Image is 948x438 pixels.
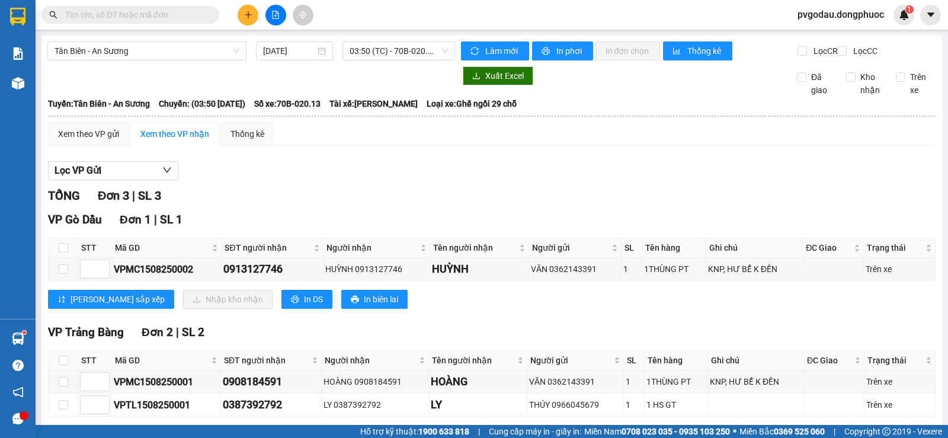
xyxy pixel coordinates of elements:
span: SL 2 [182,325,204,339]
span: Tân Biên - An Sương [55,42,239,60]
td: VPMC1508250001 [112,370,221,394]
span: Người nhận [325,354,417,367]
span: Người gửi [532,241,609,254]
button: Lọc VP Gửi [48,161,178,180]
span: Chuyến: (03:50 [DATE]) [159,97,245,110]
button: caret-down [920,5,941,25]
span: | [176,325,179,339]
input: 15/08/2025 [263,44,316,57]
span: Lọc VP Gửi [55,163,101,178]
button: printerIn biên lai [341,290,408,309]
span: In phơi [556,44,584,57]
th: SL [622,238,643,258]
div: HUỲNH 0913127746 [325,263,428,276]
span: message [12,413,24,424]
div: VĂN 0362143391 [531,263,619,276]
td: LY [429,394,527,417]
th: Tên hàng [642,238,706,258]
input: Tìm tên, số ĐT hoặc mã đơn [65,8,205,21]
img: solution-icon [12,47,24,60]
span: SĐT người nhận [224,354,309,367]
span: In biên lai [364,293,398,306]
span: Trạng thái [867,241,923,254]
span: Đơn 1 [120,213,151,226]
div: Trên xe [866,375,933,388]
div: Xem theo VP gửi [58,127,119,140]
div: 1THÙNG PT [646,375,706,388]
span: Trên xe [905,71,936,97]
span: TỔNG [48,188,80,203]
button: sort-ascending[PERSON_NAME] sắp xếp [48,290,174,309]
div: HOÀNG [431,373,525,390]
span: Làm mới [485,44,520,57]
span: plus [244,11,252,19]
img: icon-new-feature [899,9,909,20]
span: Đơn 2 [142,325,173,339]
span: | [132,188,135,203]
span: [PERSON_NAME] sắp xếp [71,293,165,306]
span: sync [470,47,481,56]
span: Miền Nam [584,425,730,438]
button: downloadXuất Excel [463,66,533,85]
td: VPTL1508250001 [112,394,221,417]
span: Trạng thái [867,354,923,367]
span: In DS [304,293,323,306]
span: Kho nhận [856,71,886,97]
td: HUỲNH [430,258,529,281]
span: file-add [271,11,280,19]
span: Miền Bắc [739,425,825,438]
span: 03:50 (TC) - 70B-020.13 [350,42,447,60]
div: THÚY 0966045679 [529,398,622,411]
span: sort-ascending [57,295,66,305]
span: printer [542,47,552,56]
div: 0913127746 [223,261,321,277]
span: SL 1 [160,213,182,226]
span: aim [299,11,307,19]
button: bar-chartThống kê [663,41,732,60]
span: printer [291,295,299,305]
div: 1 [623,263,640,276]
span: Mã GD [115,354,209,367]
span: ĐC Giao [806,241,851,254]
div: KNP, HƯ BỂ K ĐỀN [710,375,802,388]
span: down [162,165,172,175]
span: Lọc CC [848,44,879,57]
span: search [49,11,57,19]
button: printerIn DS [281,290,332,309]
th: STT [78,238,112,258]
td: 0387392792 [221,394,322,417]
div: 1 HS GT [646,398,706,411]
span: | [478,425,480,438]
img: logo-vxr [10,8,25,25]
div: VPMC1508250002 [114,262,219,277]
span: SĐT người nhận [225,241,310,254]
div: VPMC1508250001 [114,375,219,389]
span: pvgodau.dongphuoc [788,7,893,22]
span: Lọc CR [809,44,840,57]
span: Mã GD [115,241,209,254]
th: Ghi chú [708,351,804,370]
div: 1 [626,398,642,411]
div: LY [431,397,525,413]
button: aim [293,5,313,25]
sup: 1 [23,331,26,334]
div: VPTL1508250001 [114,398,219,413]
img: warehouse-icon [12,77,24,89]
div: VĂN 0362143391 [529,375,622,388]
strong: 1900 633 818 [418,427,469,436]
span: VP Trảng Bàng [48,325,124,339]
strong: 0708 023 035 - 0935 103 250 [622,427,730,436]
div: HOÀNG 0908184591 [324,375,427,388]
button: In đơn chọn [596,41,661,60]
b: Tuyến: Tân Biên - An Sương [48,99,150,108]
th: Ghi chú [706,238,803,258]
td: 0913127746 [222,258,323,281]
button: plus [238,5,258,25]
span: question-circle [12,360,24,371]
th: Tên hàng [645,351,708,370]
td: 0908184591 [221,370,322,394]
td: VPMC1508250002 [112,258,222,281]
strong: 0369 525 060 [774,427,825,436]
div: KNP, HƯ BỂ K ĐỀN [708,263,800,276]
span: | [154,213,157,226]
